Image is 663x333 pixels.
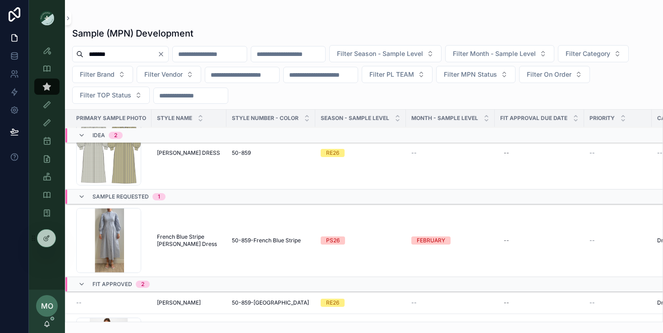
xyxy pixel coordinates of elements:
[80,91,131,100] span: Filter TOP Status
[411,149,489,157] a: --
[589,299,646,306] a: --
[144,70,183,79] span: Filter Vendor
[232,115,299,122] span: Style Number - Color
[157,51,168,58] button: Clear
[326,149,339,157] div: RE26
[92,193,149,200] span: Sample Requested
[232,149,310,157] a: 50-859
[566,49,610,58] span: Filter Category
[500,146,579,160] a: --
[589,299,595,306] span: --
[157,299,221,306] a: [PERSON_NAME]
[337,49,423,58] span: Filter Season - Sample Level
[369,70,414,79] span: Filter PL TEAM
[519,66,590,83] button: Select Button
[137,66,201,83] button: Select Button
[411,236,489,245] a: FEBRUARY
[504,149,509,157] div: --
[158,193,160,200] div: 1
[92,132,105,139] span: Idea
[329,45,442,62] button: Select Button
[436,66,516,83] button: Select Button
[411,299,417,306] span: --
[411,299,489,306] a: --
[157,149,221,157] a: [PERSON_NAME] DRESS
[76,299,82,306] span: --
[500,115,567,122] span: Fit Approval Due Date
[321,149,401,157] a: RE26
[411,149,417,157] span: --
[80,70,115,79] span: Filter Brand
[589,149,595,157] span: --
[589,149,646,157] a: --
[362,66,433,83] button: Select Button
[504,299,509,306] div: --
[157,149,220,157] span: [PERSON_NAME] DRESS
[444,70,497,79] span: Filter MPN Status
[76,115,146,122] span: Primary Sample Photo
[157,115,192,122] span: Style Name
[157,233,221,248] a: French Blue Stripe [PERSON_NAME] Dress
[657,149,663,157] span: --
[445,45,554,62] button: Select Button
[232,149,251,157] span: 50-859
[589,237,646,244] a: --
[157,299,201,306] span: [PERSON_NAME]
[417,236,445,245] div: FEBRUARY
[500,233,579,248] a: --
[141,281,144,288] div: 2
[453,49,536,58] span: Filter Month - Sample Level
[92,281,132,288] span: Fit Approved
[326,299,339,307] div: RE26
[232,237,310,244] a: 50-859-French Blue Stripe
[321,236,401,245] a: PS26
[589,115,615,122] span: PRIORITY
[72,27,193,40] h1: Sample (MPN) Development
[589,237,595,244] span: --
[232,237,301,244] span: 50-859-French Blue Stripe
[411,115,478,122] span: MONTH - SAMPLE LEVEL
[527,70,571,79] span: Filter On Order
[321,299,401,307] a: RE26
[41,301,53,311] span: MO
[114,132,117,139] div: 2
[29,36,65,233] div: scrollable content
[40,11,54,25] img: App logo
[232,299,309,306] span: 50-859-[GEOGRAPHIC_DATA]
[504,237,509,244] div: --
[76,299,146,306] a: --
[326,236,340,245] div: PS26
[72,87,150,104] button: Select Button
[321,115,389,122] span: Season - Sample Level
[72,66,133,83] button: Select Button
[500,296,579,310] a: --
[232,299,310,306] a: 50-859-[GEOGRAPHIC_DATA]
[558,45,629,62] button: Select Button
